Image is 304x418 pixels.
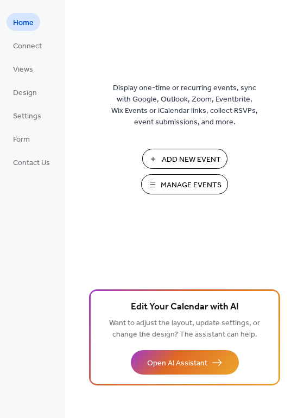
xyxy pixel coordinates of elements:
button: Open AI Assistant [131,350,239,375]
button: Manage Events [141,174,228,194]
a: Connect [7,36,48,54]
span: Design [13,87,37,99]
span: Settings [13,111,41,122]
a: Settings [7,106,48,124]
span: Display one-time or recurring events, sync with Google, Outlook, Zoom, Eventbrite, Wix Events or ... [111,83,258,128]
a: Contact Us [7,153,56,171]
span: Views [13,64,33,75]
a: Form [7,130,36,148]
span: Connect [13,41,42,52]
span: Home [13,17,34,29]
span: Add New Event [162,154,221,166]
span: Contact Us [13,157,50,169]
span: Edit Your Calendar with AI [131,300,239,315]
span: Form [13,134,30,145]
a: Home [7,13,40,31]
a: Design [7,83,43,101]
button: Add New Event [142,149,227,169]
span: Manage Events [161,180,221,191]
span: Want to adjust the layout, update settings, or change the design? The assistant can help. [109,316,260,342]
span: Open AI Assistant [147,358,207,369]
a: Views [7,60,40,78]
